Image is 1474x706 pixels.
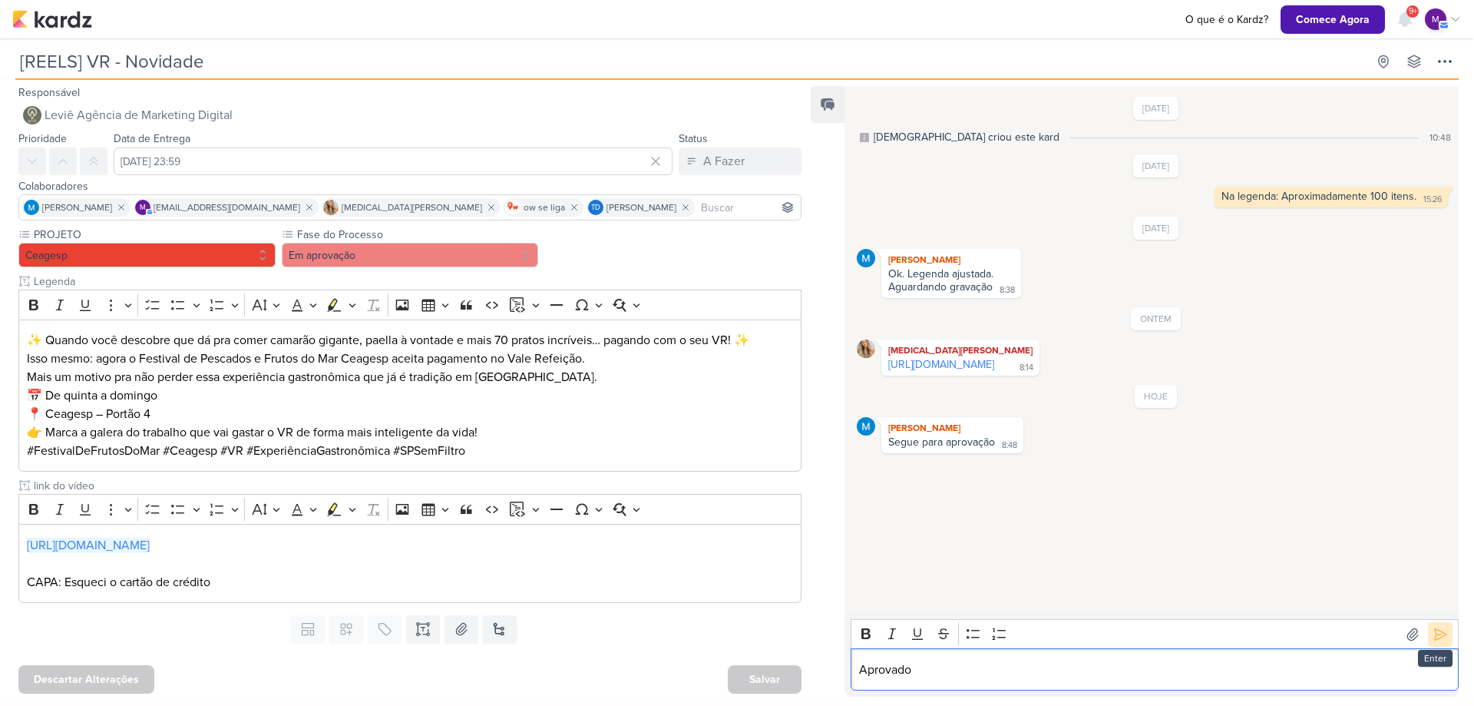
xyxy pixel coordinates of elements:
[1423,194,1442,206] div: 15:26
[1221,190,1416,203] div: Na legenda: Aproximadamente 100 itens.
[505,200,521,215] img: ow se liga
[1418,650,1453,667] div: Enter
[18,101,801,129] button: Leviê Agência de Marketing Digital
[114,147,673,175] input: Select a date
[703,152,745,171] div: A Fazer
[27,386,794,423] p: 📅 De quinta a domingo 📍 Ceagesp – Portão 4
[588,200,603,215] div: Thais de carvalho
[1002,439,1017,452] div: 8:48
[857,249,875,267] img: MARIANA MIRANDA
[679,147,801,175] button: A Fazer
[1425,8,1446,30] div: mlegnaioli@gmail.com
[27,423,794,442] p: 👉 Marca a galera do trabalho que vai gastar o VR de forma mais inteligente da vida!
[282,243,539,267] button: Em aprovação
[888,358,994,371] a: [URL][DOMAIN_NAME]
[851,648,1459,691] div: Editor editing area: main
[27,442,794,460] p: #FestivalDeFrutosDoMar #Ceagesp #VR #ExperiênciaGastronômica #SPSemFiltro
[606,201,676,214] span: [PERSON_NAME]
[27,538,150,553] a: [URL][DOMAIN_NAME]
[1179,12,1274,28] a: O que é o Kardz?
[1432,12,1439,26] p: m
[698,198,798,217] input: Buscar
[31,478,801,494] input: Texto sem título
[524,201,565,214] span: ow se liga
[27,331,794,350] p: ✨ Quando você descobre que dá pra comer camarão gigante, paella à vontade e mais 70 pratos incrív...
[24,200,39,215] img: MARIANA MIRANDA
[1000,284,1015,297] div: 8:38
[18,243,276,267] button: Ceagesp
[857,340,875,358] img: Yasmin Yumi
[45,106,233,124] span: Leviê Agência de Marketing Digital
[323,200,339,215] img: Yasmin Yumi
[859,661,1451,679] p: Aprovado
[18,320,801,472] div: Editor editing area: main
[114,132,190,145] label: Data de Entrega
[18,494,801,524] div: Editor toolbar
[15,48,1367,75] input: Kard Sem Título
[884,343,1036,358] div: [MEDICAL_DATA][PERSON_NAME]
[12,10,92,28] img: kardz.app
[18,132,67,145] label: Prioridade
[679,132,708,145] label: Status
[18,524,801,603] div: Editor editing area: main
[18,86,80,99] label: Responsável
[27,350,794,386] p: Isso mesmo: agora o Festival de Pescados e Frutos do Mar Ceagesp aceita pagamento no Vale Refeiçã...
[140,204,146,212] p: m
[1429,131,1451,144] div: 10:48
[857,417,875,436] img: MARIANA MIRANDA
[888,267,1014,280] div: Ok. Legenda ajustada.
[1281,5,1385,34] button: Comece Agora
[18,290,801,320] div: Editor toolbar
[1409,5,1417,18] span: 9+
[1020,362,1033,374] div: 8:14
[18,178,801,194] div: Colaboradores
[884,252,1018,267] div: [PERSON_NAME]
[135,200,150,215] div: mlegnaioli@gmail.com
[32,227,276,243] label: PROJETO
[31,273,801,290] input: Texto sem título
[888,436,995,449] div: Segue para aprovação
[591,204,600,212] p: Td
[342,201,482,214] span: [MEDICAL_DATA][PERSON_NAME]
[23,106,41,124] img: Leviê Agência de Marketing Digital
[888,280,993,293] div: Aguardando gravação
[296,227,539,243] label: Fase do Processo
[851,619,1459,649] div: Editor toolbar
[874,129,1059,145] div: [DEMOGRAPHIC_DATA] criou este kard
[154,201,300,214] span: [EMAIL_ADDRESS][DOMAIN_NAME]
[27,536,794,592] p: CAPA: Esqueci o cartão de crédito
[884,420,1020,436] div: [PERSON_NAME]
[42,201,112,214] span: [PERSON_NAME]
